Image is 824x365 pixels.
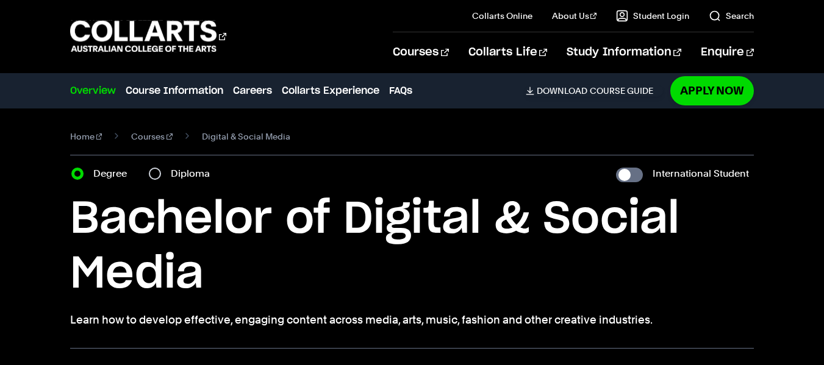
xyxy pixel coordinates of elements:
[670,76,754,105] a: Apply Now
[393,32,448,73] a: Courses
[701,32,754,73] a: Enquire
[389,83,412,98] a: FAQs
[171,165,217,182] label: Diploma
[653,165,749,182] label: International Student
[526,85,663,96] a: DownloadCourse Guide
[567,32,681,73] a: Study Information
[131,128,173,145] a: Courses
[282,83,379,98] a: Collarts Experience
[70,128,102,145] a: Home
[233,83,272,98] a: Careers
[709,10,754,22] a: Search
[537,85,587,96] span: Download
[70,192,754,302] h1: Bachelor of Digital & Social Media
[202,128,290,145] span: Digital & Social Media
[93,165,134,182] label: Degree
[126,83,223,98] a: Course Information
[472,10,532,22] a: Collarts Online
[468,32,547,73] a: Collarts Life
[552,10,597,22] a: About Us
[616,10,689,22] a: Student Login
[70,83,116,98] a: Overview
[70,311,754,328] p: Learn how to develop effective, engaging content across media, arts, music, fashion and other cre...
[70,19,226,54] div: Go to homepage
